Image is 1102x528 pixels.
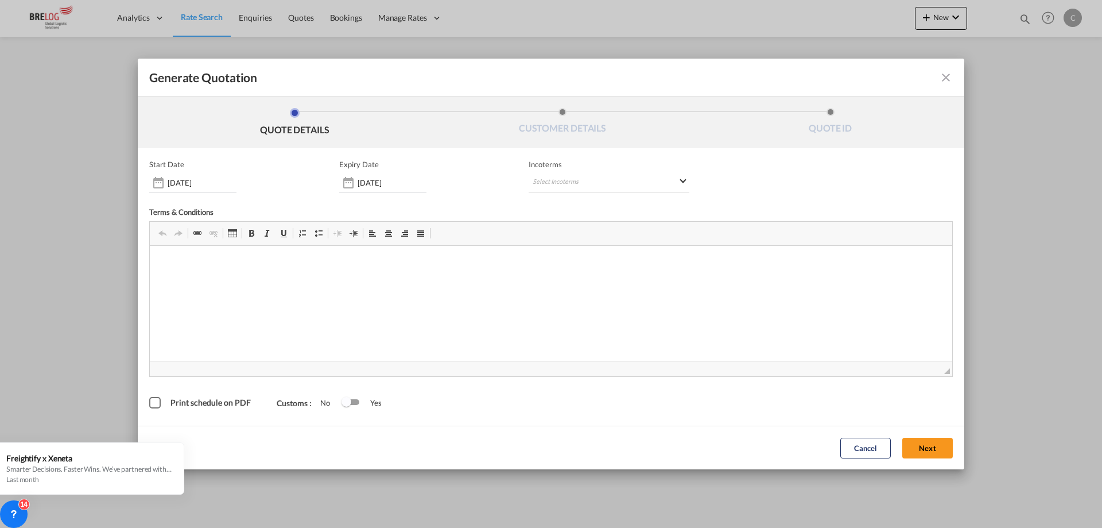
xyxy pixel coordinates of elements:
a: Linksbündig [364,226,381,241]
a: Tabelle [224,226,240,241]
span: Incoterms [529,160,689,169]
span: Generate Quotation [149,70,257,85]
a: Unterstrichen (Strg+U) [275,226,292,241]
p: Expiry Date [339,160,379,169]
span: Customs : [277,398,320,408]
a: Link entfernen [205,226,222,241]
span: Yes [359,398,382,407]
a: Einzug vergrößern [346,226,362,241]
a: Blocksatz [413,226,429,241]
a: Liste [311,226,327,241]
span: Größe ändern [944,368,950,374]
input: Expiry date [358,178,426,187]
button: Cancel [840,438,891,458]
a: Einzug verkleinern [329,226,346,241]
a: Rückgängig (Strg+Z) [154,226,170,241]
a: Zentriert [381,226,397,241]
li: QUOTE ID [696,108,964,139]
a: Wiederherstellen (Strg+Y) [170,226,187,241]
span: Print schedule on PDF [170,398,251,407]
li: QUOTE DETAILS [161,108,429,139]
li: CUSTOMER DETAILS [429,108,697,139]
a: Link einfügen/editieren (Strg+K) [189,226,205,241]
md-switch: Switch 1 [342,394,359,411]
md-checkbox: Print schedule on PDF [149,397,254,408]
a: Rechtsbündig [397,226,413,241]
md-icon: icon-close fg-AAA8AD cursor m-0 [939,71,953,84]
span: No [320,398,342,407]
md-select: Select Incoterms [529,172,689,193]
iframe: WYSIWYG-Editor, editor2 [150,246,952,361]
md-dialog: Generate QuotationQUOTE ... [138,59,964,469]
p: Start Date [149,160,184,169]
div: Terms & Conditions [149,207,551,221]
button: Next [902,438,953,458]
a: Fett (Strg+B) [243,226,259,241]
input: Start date [168,178,236,187]
a: Kursiv (Strg+I) [259,226,275,241]
a: Nummerierte Liste einfügen/entfernen [294,226,311,241]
